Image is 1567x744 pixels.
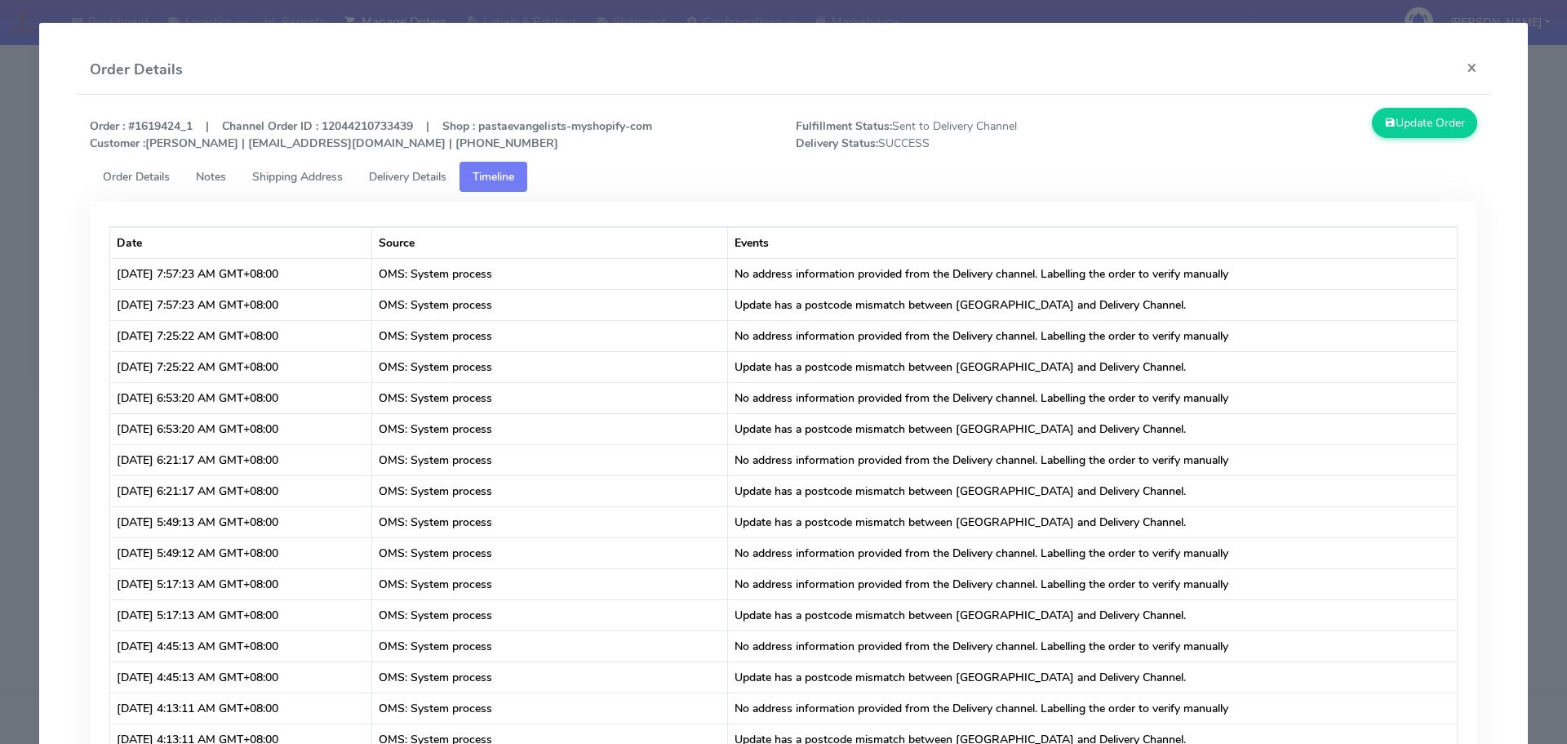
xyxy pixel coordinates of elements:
td: Update has a postcode mismatch between [GEOGRAPHIC_DATA] and Delivery Channel. [728,475,1458,506]
strong: Order : #1619424_1 | Channel Order ID : 12044210733439 | Shop : pastaevangelists-myshopify-com [P... [90,118,652,151]
td: Update has a postcode mismatch between [GEOGRAPHIC_DATA] and Delivery Channel. [728,289,1458,320]
th: Date [110,227,372,258]
td: OMS: System process [372,662,728,693]
td: [DATE] 7:25:22 AM GMT+08:00 [110,320,372,351]
span: Order Details [103,169,170,185]
td: [DATE] 6:21:17 AM GMT+08:00 [110,444,372,475]
td: No address information provided from the Delivery channel. Labelling the order to verify manually [728,258,1458,289]
th: Source [372,227,728,258]
td: [DATE] 7:57:23 AM GMT+08:00 [110,258,372,289]
button: Update Order [1372,108,1478,138]
td: OMS: System process [372,382,728,413]
span: Shipping Address [252,169,343,185]
td: [DATE] 5:17:13 AM GMT+08:00 [110,599,372,630]
td: No address information provided from the Delivery channel. Labelling the order to verify manually [728,568,1458,599]
td: [DATE] 6:53:20 AM GMT+08:00 [110,413,372,444]
td: No address information provided from the Delivery channel. Labelling the order to verify manually [728,320,1458,351]
td: [DATE] 5:49:13 AM GMT+08:00 [110,506,372,537]
td: No address information provided from the Delivery channel. Labelling the order to verify manually [728,693,1458,724]
td: Update has a postcode mismatch between [GEOGRAPHIC_DATA] and Delivery Channel. [728,599,1458,630]
td: OMS: System process [372,351,728,382]
td: [DATE] 6:21:17 AM GMT+08:00 [110,475,372,506]
td: [DATE] 5:17:13 AM GMT+08:00 [110,568,372,599]
span: Notes [196,169,226,185]
button: Close [1454,46,1490,89]
td: No address information provided from the Delivery channel. Labelling the order to verify manually [728,630,1458,662]
td: [DATE] 5:49:12 AM GMT+08:00 [110,537,372,568]
td: OMS: System process [372,258,728,289]
td: [DATE] 6:53:20 AM GMT+08:00 [110,382,372,413]
td: Update has a postcode mismatch between [GEOGRAPHIC_DATA] and Delivery Channel. [728,506,1458,537]
td: Update has a postcode mismatch between [GEOGRAPHIC_DATA] and Delivery Channel. [728,413,1458,444]
td: OMS: System process [372,630,728,662]
td: [DATE] 7:57:23 AM GMT+08:00 [110,289,372,320]
td: [DATE] 4:45:13 AM GMT+08:00 [110,662,372,693]
span: Delivery Details [369,169,446,185]
td: OMS: System process [372,444,728,475]
td: Update has a postcode mismatch between [GEOGRAPHIC_DATA] and Delivery Channel. [728,351,1458,382]
td: OMS: System process [372,568,728,599]
strong: Customer : [90,136,145,151]
td: No address information provided from the Delivery channel. Labelling the order to verify manually [728,382,1458,413]
td: OMS: System process [372,599,728,630]
td: Update has a postcode mismatch between [GEOGRAPHIC_DATA] and Delivery Channel. [728,662,1458,693]
td: [DATE] 7:25:22 AM GMT+08:00 [110,351,372,382]
strong: Fulfillment Status: [796,118,892,134]
td: OMS: System process [372,289,728,320]
td: No address information provided from the Delivery channel. Labelling the order to verify manually [728,537,1458,568]
td: No address information provided from the Delivery channel. Labelling the order to verify manually [728,444,1458,475]
td: OMS: System process [372,475,728,506]
td: OMS: System process [372,506,728,537]
strong: Delivery Status: [796,136,878,151]
td: OMS: System process [372,537,728,568]
th: Events [728,227,1458,258]
td: OMS: System process [372,413,728,444]
td: [DATE] 4:45:13 AM GMT+08:00 [110,630,372,662]
td: OMS: System process [372,693,728,724]
span: Timeline [473,169,514,185]
h4: Order Details [90,59,183,81]
td: [DATE] 4:13:11 AM GMT+08:00 [110,693,372,724]
span: Sent to Delivery Channel SUCCESS [783,118,1137,152]
ul: Tabs [90,162,1478,192]
td: OMS: System process [372,320,728,351]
